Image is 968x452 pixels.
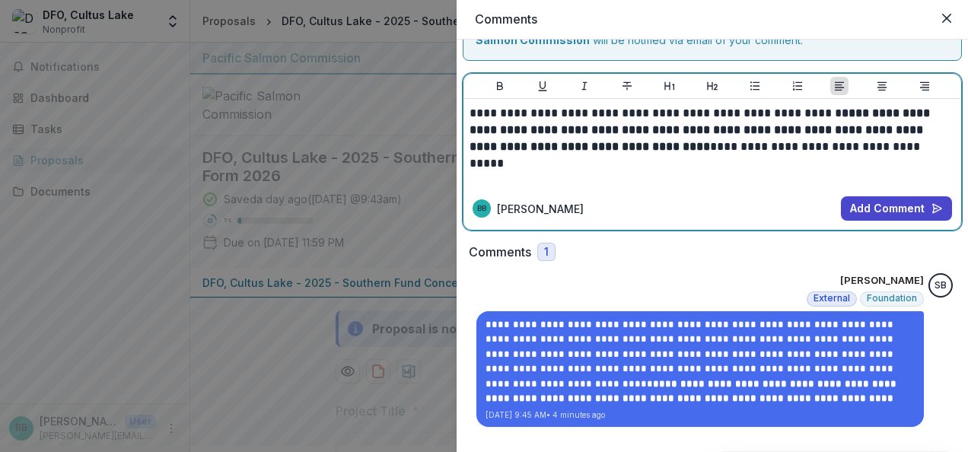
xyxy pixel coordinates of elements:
[491,77,509,95] button: Bold
[661,77,679,95] button: Heading 1
[840,273,924,288] p: [PERSON_NAME]
[814,293,850,304] span: External
[703,77,721,95] button: Heading 2
[475,12,950,27] h2: Comments
[575,77,594,95] button: Italicize
[867,293,917,304] span: Foundation
[497,201,584,217] p: [PERSON_NAME]
[533,77,552,95] button: Underline
[935,6,959,30] button: Close
[746,77,764,95] button: Bullet List
[544,246,549,259] span: 1
[935,281,947,291] div: Sascha Bendt
[830,77,849,95] button: Align Left
[477,205,486,212] div: Brock Burgess
[618,77,636,95] button: Strike
[873,77,891,95] button: Align Center
[841,196,952,221] button: Add Comment
[486,409,915,421] p: [DATE] 9:45 AM • 4 minutes ago
[469,245,531,259] h2: Comments
[788,77,807,95] button: Ordered List
[915,77,934,95] button: Align Right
